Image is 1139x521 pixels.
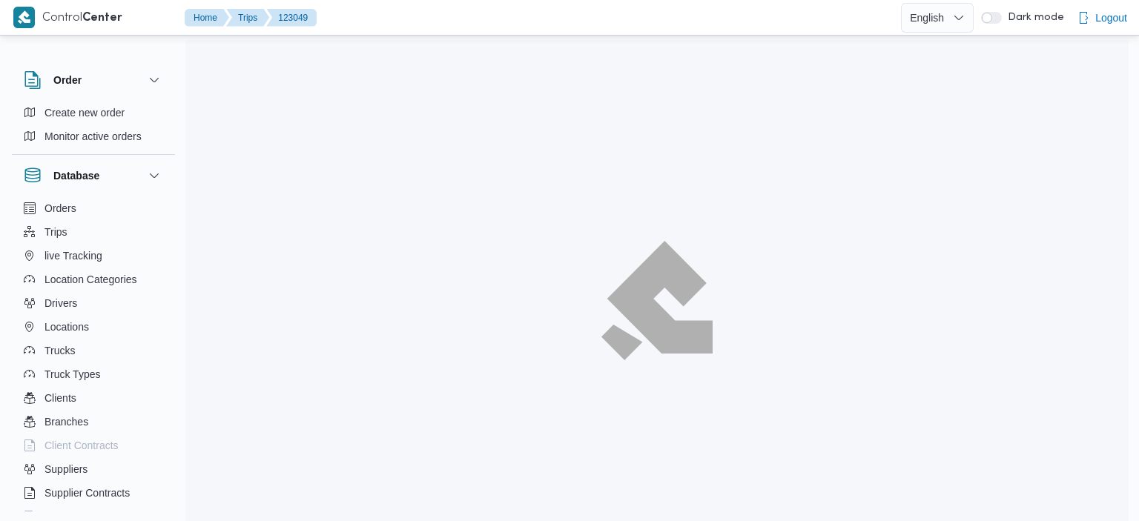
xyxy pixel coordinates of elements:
button: Logout [1072,3,1133,33]
span: Locations [44,318,89,336]
button: Trips [18,220,169,244]
span: Suppliers [44,460,88,478]
button: Create new order [18,101,169,125]
button: Order [24,71,163,89]
button: Trips [226,9,269,27]
div: Database [12,196,175,517]
span: Supplier Contracts [44,484,130,502]
span: Logout [1095,9,1127,27]
button: Locations [18,315,169,339]
button: Client Contracts [18,434,169,457]
button: Clients [18,386,169,410]
button: Database [24,167,163,185]
button: Trucks [18,339,169,362]
span: Clients [44,389,76,407]
h3: Database [53,167,99,185]
button: Truck Types [18,362,169,386]
button: Drivers [18,291,169,315]
div: Order [12,101,175,154]
span: Client Contracts [44,437,119,454]
h3: Order [53,71,82,89]
button: Suppliers [18,457,169,481]
span: Dark mode [1002,12,1064,24]
img: ILLA Logo [610,250,704,351]
button: Monitor active orders [18,125,169,148]
span: Truck Types [44,365,100,383]
img: X8yXhbKr1z7QwAAAABJRU5ErkJggg== [13,7,35,28]
span: Monitor active orders [44,127,142,145]
button: Orders [18,196,169,220]
span: Branches [44,413,88,431]
button: Branches [18,410,169,434]
span: Trips [44,223,67,241]
button: Home [185,9,229,27]
span: live Tracking [44,247,102,265]
span: Orders [44,199,76,217]
span: Create new order [44,104,125,122]
button: Supplier Contracts [18,481,169,505]
button: live Tracking [18,244,169,268]
button: 123049 [266,9,317,27]
span: Trucks [44,342,75,359]
span: Location Categories [44,271,137,288]
span: Drivers [44,294,77,312]
b: Center [82,13,122,24]
button: Location Categories [18,268,169,291]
